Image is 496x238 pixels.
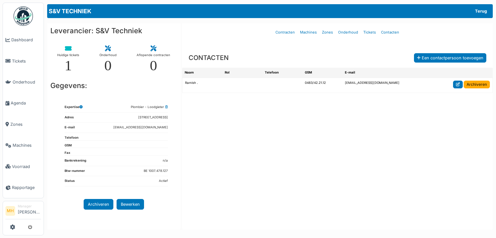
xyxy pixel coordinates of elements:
a: MH Manager[PERSON_NAME] [5,204,41,219]
div: Aflopende contracten [137,52,170,58]
h3: CONTACTEN [189,54,229,62]
a: Tickets [3,50,44,71]
dt: Btw-nummer [65,169,85,176]
th: GSM [302,68,342,78]
a: Voorraad [3,156,44,177]
li: [PERSON_NAME] [18,204,41,218]
a: Machines [297,25,319,40]
span: Onderhoud [13,79,41,85]
dd: [STREET_ADDRESS] [138,115,168,120]
div: 0 [150,58,157,73]
dd: n/a [163,158,168,163]
a: Rapportage [3,177,44,198]
td: [EMAIL_ADDRESS][DOMAIN_NAME] [342,78,430,93]
div: Huidige tickets [57,52,79,58]
a: Contacten [378,25,402,40]
a: Zones [3,114,44,135]
a: Archiveren [464,81,490,88]
dd: [EMAIL_ADDRESS][DOMAIN_NAME] [113,125,168,130]
a: Dashboard [3,29,44,50]
dt: Adres [65,115,74,123]
div: 0 [104,58,112,73]
span: Machines [13,142,41,148]
a: Onderhoud [3,72,44,93]
dt: Status [65,179,75,186]
img: Badge_color-CXgf-gQk.svg [14,6,33,26]
div: Een contactpersoon toevoegen [414,53,486,63]
th: Telefoon [262,68,302,78]
dt: Telefoon [65,135,78,140]
span: Zones [10,121,41,127]
span: Voorraad [12,164,41,170]
dt: Fax [65,151,70,155]
a: Aflopende contracten 0 [131,41,175,78]
span: Tickets [12,58,41,64]
a: Archiveren [84,199,113,210]
div: Onderhoud [99,52,117,58]
a: Huidige tickets 1 [52,41,84,78]
dt: GSM [65,143,72,148]
span: Agenda [11,100,41,106]
td: Ramish . [182,78,222,93]
span: Rapportage [12,184,41,191]
dt: Expertise [65,105,83,112]
a: Machines [3,135,44,156]
a: Contracten [273,25,297,40]
div: 1 [65,58,72,73]
th: Rol [222,68,262,78]
dd: BE 1007.478.127 [144,169,168,174]
a: Zones [319,25,336,40]
li: MH [5,206,15,216]
td: 0483/42.21.12 [302,78,342,93]
th: E-mail [342,68,430,78]
a: Onderhoud [336,25,361,40]
dt: Bankrekening [65,158,86,166]
button: Bewerken [117,199,144,210]
a: Terug [471,6,491,16]
a: Agenda [3,93,44,114]
span: Dashboard [11,37,41,43]
a: Tickets [361,25,378,40]
th: Naam [182,68,222,78]
dd: Plombier - Loodgieter [131,105,168,110]
div: Manager [18,204,41,209]
dd: Actief [159,179,168,183]
dt: E-mail [65,125,75,133]
div: S&V TECHNIEK [47,4,493,18]
h3: Leverancier: S&V Techniek [47,23,181,38]
a: Onderhoud 0 [94,41,122,78]
h3: Gegevens: [47,78,181,93]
